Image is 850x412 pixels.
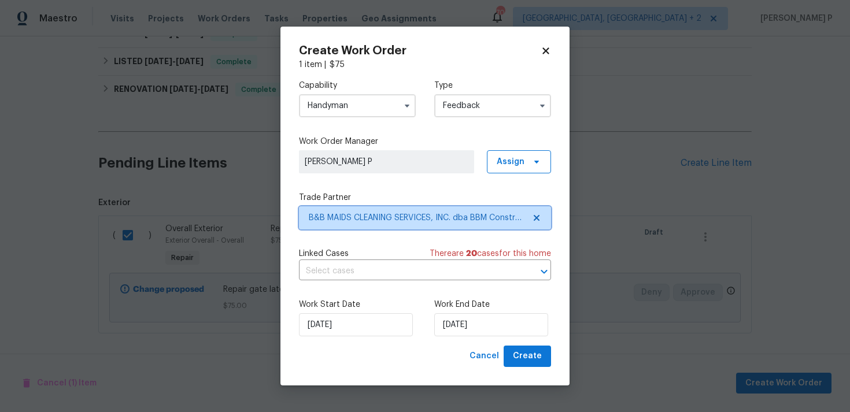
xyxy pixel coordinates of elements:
input: Select... [299,94,416,117]
label: Work Start Date [299,299,416,310]
span: There are case s for this home [430,248,551,259]
button: Open [536,263,552,280]
button: Show options [400,99,414,113]
span: Create [513,349,542,363]
span: [PERSON_NAME] P [305,156,468,168]
span: Linked Cases [299,248,349,259]
label: Work Order Manager [299,136,551,147]
input: Select cases [299,262,519,280]
input: M/D/YYYY [434,313,548,336]
button: Cancel [465,346,504,367]
button: Create [504,346,551,367]
label: Type [434,80,551,91]
span: Cancel [470,349,499,363]
span: Assign [497,156,524,168]
input: Select... [434,94,551,117]
span: B&B MAIDS CLEANING SERVICES, INC. dba BBM Construction Services - DFW-S [309,212,524,224]
h2: Create Work Order [299,45,541,57]
span: 20 [466,250,477,258]
label: Capability [299,80,416,91]
div: 1 item | [299,59,551,70]
input: M/D/YYYY [299,313,413,336]
button: Show options [535,99,549,113]
label: Trade Partner [299,192,551,203]
label: Work End Date [434,299,551,310]
span: $ 75 [330,61,345,69]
